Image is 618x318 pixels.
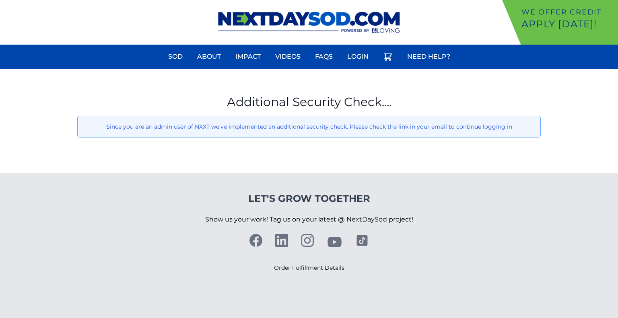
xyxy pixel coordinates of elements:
a: FAQs [310,47,338,66]
p: We offer Credit [521,6,615,18]
a: Login [342,47,373,66]
p: Since you are an admin user of NXXT we've implemented an additional security check. Please check ... [84,123,534,131]
a: Order Fulfillment Details [274,264,344,271]
a: Sod [163,47,187,66]
a: About [192,47,226,66]
h1: Additional Security Check.... [77,95,541,109]
p: Show us your work! Tag us on your latest @ NextDaySod project! [205,205,413,234]
p: Apply [DATE]! [521,18,615,31]
a: Impact [231,47,266,66]
h4: Let's Grow Together [205,192,413,205]
a: Need Help? [402,47,455,66]
a: Videos [270,47,305,66]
